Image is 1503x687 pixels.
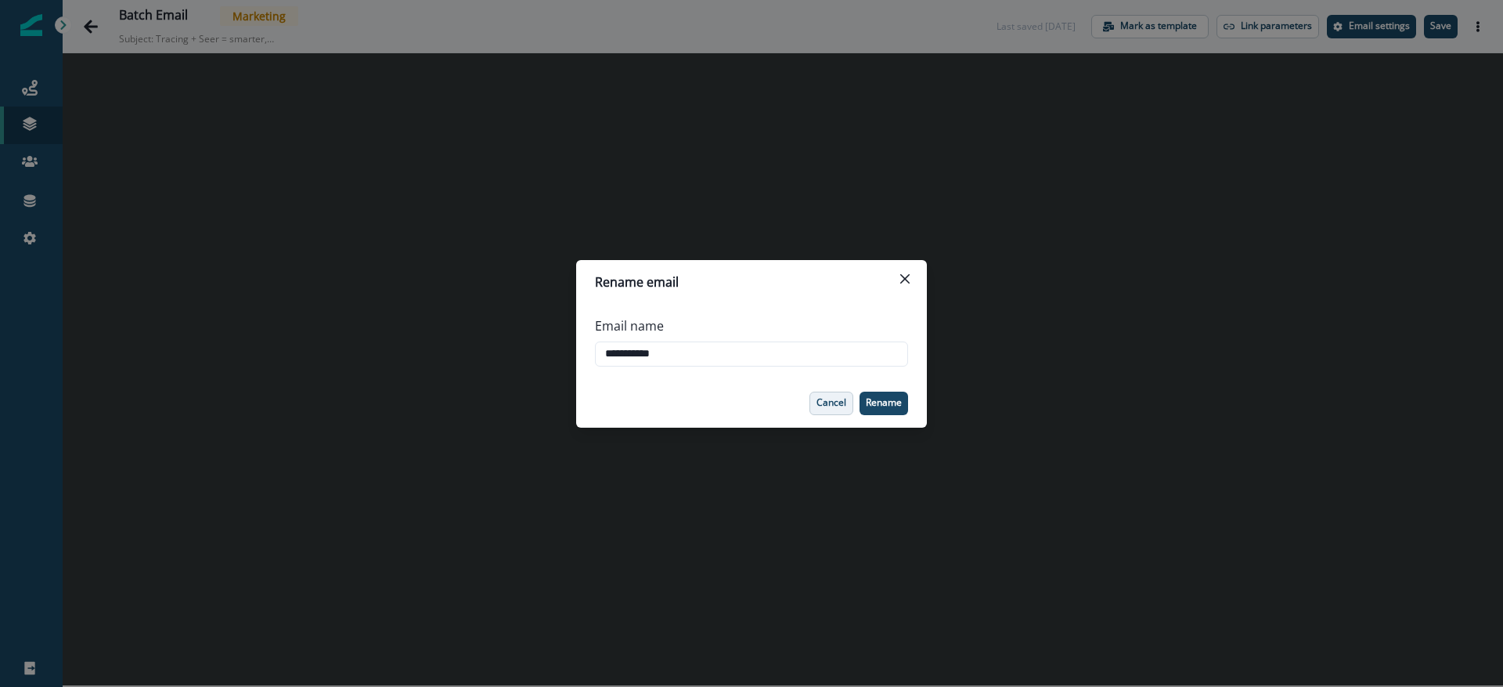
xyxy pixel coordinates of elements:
[595,273,679,291] p: Rename email
[892,266,917,291] button: Close
[809,392,853,415] button: Cancel
[860,392,908,415] button: Rename
[866,397,902,408] p: Rename
[595,316,664,335] p: Email name
[816,397,846,408] p: Cancel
